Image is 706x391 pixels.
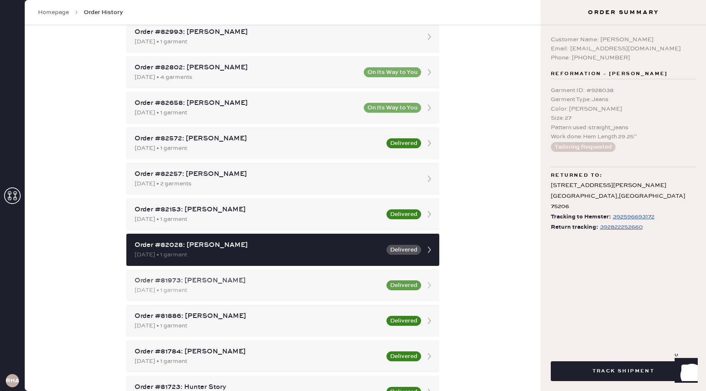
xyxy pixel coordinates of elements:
span: Returned to: [551,171,603,180]
div: [DATE] • 1 garment [135,286,381,295]
div: Customer Name: [PERSON_NAME] [551,35,696,44]
div: [STREET_ADDRESS][PERSON_NAME] [GEOGRAPHIC_DATA] , [GEOGRAPHIC_DATA] 75206 [551,180,696,212]
div: [DATE] • 4 garments [135,73,359,82]
button: Delivered [386,138,421,148]
div: Garment Type : Jeans [551,95,696,104]
button: On Its Way to You [364,67,421,77]
span: Order History [84,8,123,17]
span: Return tracking: [551,222,598,232]
span: Reformation - [PERSON_NAME] [551,69,668,79]
div: Pattern used : straight_jeans [551,123,696,132]
div: Order #82802: [PERSON_NAME] [135,63,359,73]
div: Order #81973: [PERSON_NAME] [135,276,381,286]
a: Track Shipment [551,367,696,374]
div: [DATE] • 1 garment [135,250,381,259]
div: [DATE] • 1 garment [135,215,381,224]
div: Order #82993: [PERSON_NAME] [135,27,416,37]
div: Order #81784: [PERSON_NAME] [135,347,381,357]
div: Size : 27 [551,114,696,123]
button: On Its Way to You [364,103,421,113]
div: [DATE] • 1 garment [135,321,381,330]
div: Work done : Hem Length 29.25” [551,132,696,141]
button: Track Shipment [551,361,696,381]
button: Delivered [386,316,421,326]
div: Order #81886: [PERSON_NAME] [135,311,381,321]
div: [DATE] • 1 garment [135,108,359,117]
div: https://www.fedex.com/apps/fedextrack/?tracknumbers=392596693172&cntry_code=US [613,212,654,222]
div: Order #82572: [PERSON_NAME] [135,134,381,144]
div: Order #82153: [PERSON_NAME] [135,205,381,215]
div: Order #82257: [PERSON_NAME] [135,169,416,179]
div: [DATE] • 1 garment [135,144,381,153]
button: Delivered [386,280,421,290]
div: [DATE] • 2 garments [135,179,416,188]
h3: Order Summary [541,8,706,17]
div: Color : [PERSON_NAME] [551,104,696,114]
div: Order #82028: [PERSON_NAME] [135,240,381,250]
a: 392822252660 [598,222,643,232]
div: Order #82658: [PERSON_NAME] [135,98,359,108]
h3: RHA [6,378,19,384]
button: Delivered [386,209,421,219]
div: Email: [EMAIL_ADDRESS][DOMAIN_NAME] [551,44,696,53]
div: Garment ID : # 928038 [551,86,696,95]
span: Tracking to Hemster: [551,212,611,222]
div: Phone: [PHONE_NUMBER] [551,53,696,62]
button: Delivered [386,245,421,255]
div: https://www.fedex.com/apps/fedextrack/?tracknumbers=392822252660&cntry_code=US [600,222,643,232]
div: [DATE] • 1 garment [135,37,416,46]
button: Tailoring Requested [551,142,616,152]
a: Homepage [38,8,69,17]
iframe: Front Chat [667,354,702,389]
a: 392596693172 [611,212,654,222]
button: Delivered [386,351,421,361]
div: [DATE] • 1 garment [135,357,381,366]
